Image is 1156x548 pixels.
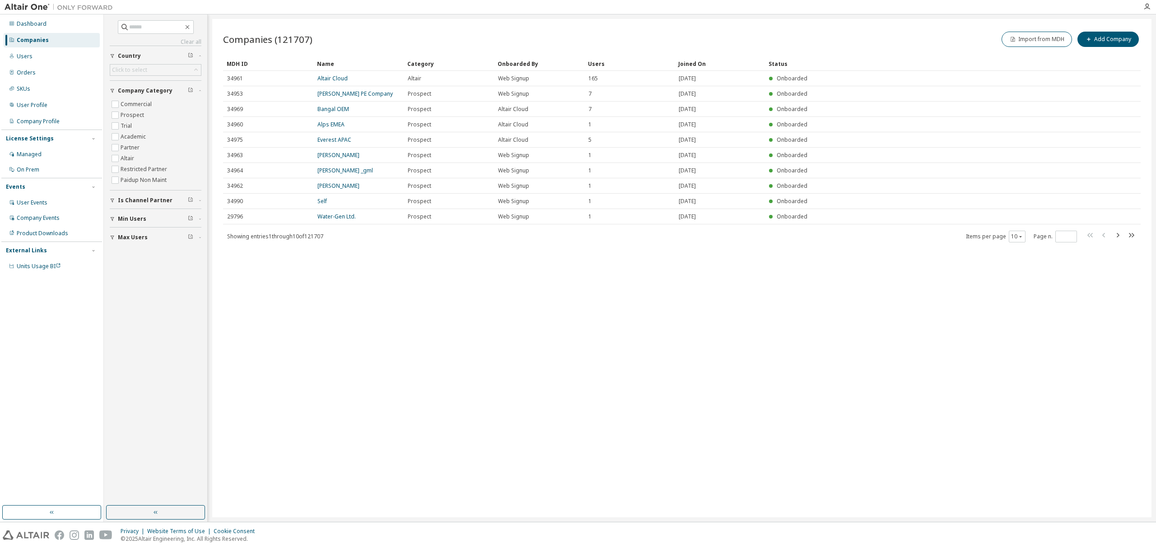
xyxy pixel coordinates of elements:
button: Max Users [110,228,201,247]
span: Altair Cloud [498,136,528,144]
div: Orders [17,69,36,76]
span: [DATE] [679,90,696,98]
div: Name [317,56,400,71]
span: 7 [588,90,592,98]
span: [DATE] [679,182,696,190]
span: Prospect [408,182,431,190]
button: Is Channel Partner [110,190,201,210]
a: [PERSON_NAME] [317,182,359,190]
span: Prospect [408,213,431,220]
img: instagram.svg [70,530,79,540]
span: Onboarded [777,167,807,174]
div: Status [769,56,1086,71]
span: 1 [588,213,592,220]
span: 34975 [227,136,243,144]
span: 34962 [227,182,243,190]
button: Min Users [110,209,201,229]
div: External Links [6,247,47,254]
span: Max Users [118,234,148,241]
span: Onboarded [777,197,807,205]
span: 34990 [227,198,243,205]
span: 1 [588,121,592,128]
label: Academic [121,131,148,142]
label: Commercial [121,99,154,110]
label: Prospect [121,110,146,121]
div: Company Events [17,214,60,222]
span: 34961 [227,75,243,82]
button: Import from MDH [1002,32,1072,47]
span: [DATE] [679,121,696,128]
span: Web Signup [498,182,529,190]
span: Web Signup [498,90,529,98]
span: 34963 [227,152,243,159]
div: Managed [17,151,42,158]
span: 29796 [227,213,243,220]
label: Partner [121,142,141,153]
a: Everest APAC [317,136,351,144]
span: Units Usage BI [17,262,61,270]
img: youtube.svg [99,530,112,540]
button: Company Category [110,81,201,101]
span: Onboarded [777,182,807,190]
div: Privacy [121,528,147,535]
span: Clear filter [188,87,193,94]
div: SKUs [17,85,30,93]
div: Dashboard [17,20,47,28]
a: Clear all [110,38,201,46]
label: Paidup Non Maint [121,175,168,186]
span: Companies (121707) [223,33,312,46]
span: Showing entries 1 through 10 of 121707 [227,232,323,240]
img: facebook.svg [55,530,64,540]
span: Altair Cloud [498,106,528,113]
a: Water-Gen Ltd. [317,213,356,220]
div: Onboarded By [498,56,581,71]
img: altair_logo.svg [3,530,49,540]
div: Click to select [112,66,147,74]
span: Clear filter [188,197,193,204]
div: Product Downloads [17,230,68,237]
label: Trial [121,121,134,131]
span: Prospect [408,198,431,205]
div: Company Profile [17,118,60,125]
span: Onboarded [777,213,807,220]
a: Alps EMEA [317,121,345,128]
div: Events [6,183,25,190]
span: Web Signup [498,152,529,159]
span: Min Users [118,215,146,223]
span: [DATE] [679,152,696,159]
span: 1 [588,152,592,159]
span: 1 [588,182,592,190]
span: 1 [588,167,592,174]
div: On Prem [17,166,39,173]
span: Onboarded [777,121,807,128]
span: [DATE] [679,167,696,174]
span: Prospect [408,90,431,98]
div: Companies [17,37,49,44]
div: User Profile [17,102,47,109]
span: [DATE] [679,213,696,220]
span: Clear filter [188,52,193,60]
div: License Settings [6,135,54,142]
button: Country [110,46,201,66]
div: Website Terms of Use [147,528,214,535]
p: © 2025 Altair Engineering, Inc. All Rights Reserved. [121,535,260,543]
img: Altair One [5,3,117,12]
img: linkedin.svg [84,530,94,540]
button: 10 [1011,233,1023,240]
span: Prospect [408,136,431,144]
span: 165 [588,75,598,82]
span: Country [118,52,141,60]
span: Company Category [118,87,172,94]
span: Altair [408,75,421,82]
span: Onboarded [777,105,807,113]
span: [DATE] [679,75,696,82]
span: Prospect [408,106,431,113]
a: [PERSON_NAME] [317,151,359,159]
span: Prospect [408,152,431,159]
span: Altair Cloud [498,121,528,128]
span: 34964 [227,167,243,174]
a: [PERSON_NAME] PE Company [317,90,393,98]
span: Prospect [408,121,431,128]
span: Web Signup [498,198,529,205]
span: 34953 [227,90,243,98]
